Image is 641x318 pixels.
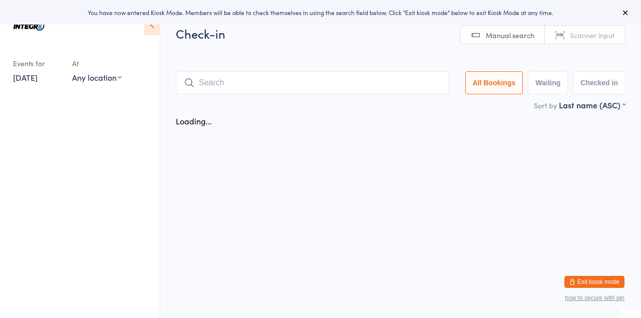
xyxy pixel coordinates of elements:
[559,99,625,110] div: Last name (ASC)
[570,30,615,40] span: Scanner input
[534,100,557,110] label: Sort by
[176,71,449,94] input: Search
[10,8,48,45] img: Integr8 Bentleigh
[465,71,523,94] button: All Bookings
[486,30,534,40] span: Manual search
[176,115,212,126] div: Loading...
[13,72,38,83] a: [DATE]
[564,276,624,288] button: Exit kiosk mode
[72,55,122,72] div: At
[528,71,568,94] button: Waiting
[573,71,625,94] button: Checked in
[176,25,625,42] h2: Check-in
[16,8,625,17] div: You have now entered Kiosk Mode. Members will be able to check themselves in using the search fie...
[13,55,62,72] div: Events for
[565,294,624,301] button: how to secure with pin
[72,72,122,83] div: Any location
